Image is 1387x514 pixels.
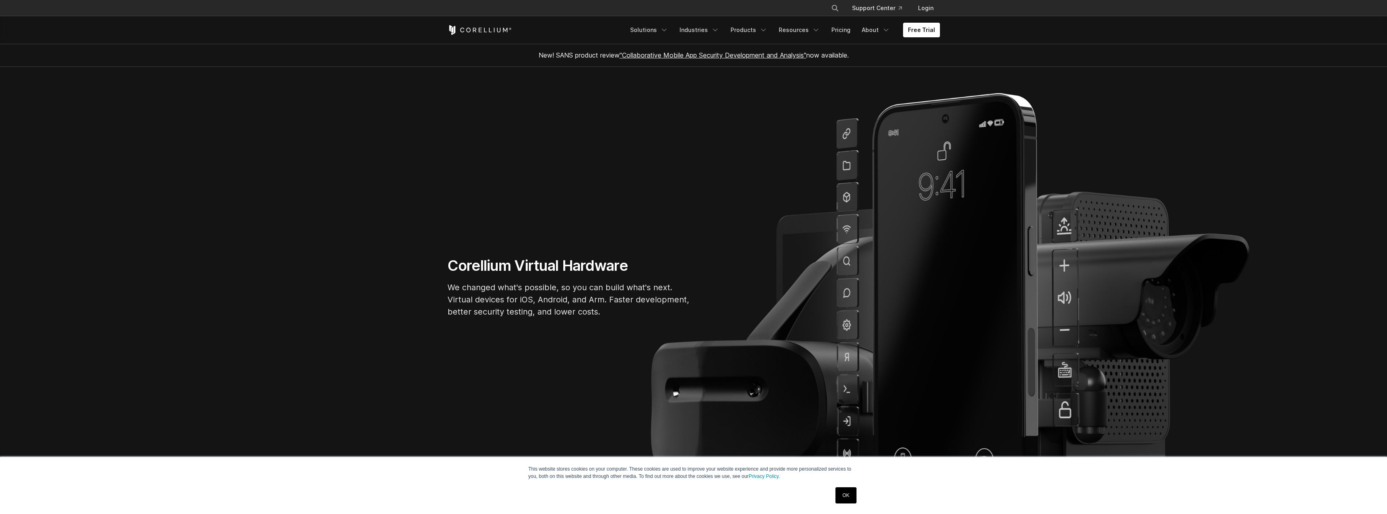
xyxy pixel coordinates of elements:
[675,23,724,37] a: Industries
[828,1,842,15] button: Search
[821,1,940,15] div: Navigation Menu
[903,23,940,37] a: Free Trial
[625,23,673,37] a: Solutions
[857,23,895,37] a: About
[447,257,690,275] h1: Corellium Virtual Hardware
[625,23,940,37] div: Navigation Menu
[447,281,690,318] p: We changed what's possible, so you can build what's next. Virtual devices for iOS, Android, and A...
[447,25,512,35] a: Corellium Home
[846,1,908,15] a: Support Center
[774,23,825,37] a: Resources
[827,23,855,37] a: Pricing
[528,465,859,480] p: This website stores cookies on your computer. These cookies are used to improve your website expe...
[726,23,772,37] a: Products
[749,473,780,479] a: Privacy Policy.
[835,487,856,503] a: OK
[539,51,849,59] span: New! SANS product review now available.
[912,1,940,15] a: Login
[620,51,806,59] a: "Collaborative Mobile App Security Development and Analysis"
